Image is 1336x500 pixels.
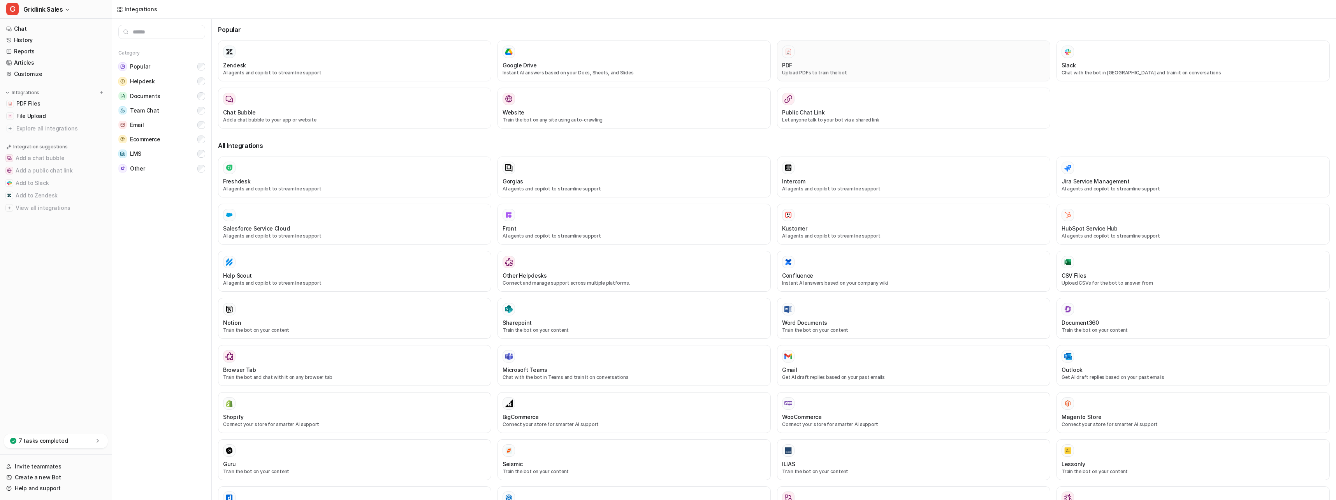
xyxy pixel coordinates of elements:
img: Sharepoint [505,305,513,313]
p: AI agents and copilot to streamline support [782,185,1045,192]
span: Gridlink Sales [23,4,63,15]
img: Popular [118,62,127,71]
p: AI agents and copilot to streamline support [1062,185,1325,192]
span: LMS [130,150,141,158]
button: ConfluenceConfluenceInstant AI answers based on your company wiki [777,251,1050,292]
img: PDF [784,48,792,55]
button: EmailEmail [118,118,205,132]
p: Connect your store for smarter AI support [1062,421,1325,428]
a: Help and support [3,483,109,494]
a: Chat [3,23,109,34]
a: PDF FilesPDF Files [3,98,109,109]
h3: WooCommerce [782,413,822,421]
a: History [3,35,109,46]
img: WooCommerce [784,401,792,406]
a: Reports [3,46,109,57]
h3: Zendesk [223,61,246,69]
p: Train the bot on your content [1062,468,1325,475]
img: Front [505,211,513,219]
span: File Upload [16,112,46,120]
img: CSV Files [1064,258,1072,266]
img: Notion [225,305,233,313]
p: Train the bot on your content [503,327,766,334]
button: Word DocumentsWord DocumentsTrain the bot on your content [777,298,1050,339]
button: Microsoft TeamsMicrosoft TeamsChat with the bot in Teams and train it on conversations [497,345,771,386]
h3: Outlook [1062,366,1083,374]
h3: BigCommerce [503,413,539,421]
p: Upload CSVs for the bot to answer from [1062,280,1325,287]
p: Connect and manage support across multiple platforms. [503,280,766,287]
img: Lessonly [1064,447,1072,454]
p: Train the bot on your content [503,468,766,475]
p: Train the bot on your content [223,468,486,475]
button: Other HelpdesksOther HelpdesksConnect and manage support across multiple platforms. [497,251,771,292]
img: Guru [225,447,233,454]
img: PDF Files [8,101,12,106]
img: BigCommerce [505,400,513,407]
span: Helpdesk [130,77,155,85]
img: Website [505,95,513,103]
p: Train the bot on your content [782,327,1045,334]
a: Invite teammates [3,461,109,472]
h3: Sharepoint [503,319,532,327]
img: Document360 [1064,305,1072,313]
p: Train the bot on your content [1062,327,1325,334]
button: Chat BubbleAdd a chat bubble to your app or website [218,88,491,129]
span: Other [130,165,145,173]
h5: Category [118,50,205,56]
p: Train the bot and chat with it on any browser tab [223,374,486,381]
h3: Browser Tab [223,366,256,374]
button: FrontFrontAI agents and copilot to streamline support [497,204,771,245]
button: SlackSlackChat with the bot in [GEOGRAPHIC_DATA] and train it on conversations [1056,40,1330,81]
a: Integrations [117,5,157,13]
h3: Chat Bubble [223,108,256,116]
h3: Slack [1062,61,1076,69]
button: NotionNotionTrain the bot on your content [218,298,491,339]
h3: Intercom [782,177,805,185]
h3: Help Scout [223,271,252,280]
img: Google Drive [505,48,513,55]
button: Public Chat LinkLet anyone talk to your bot via a shared link [777,88,1050,129]
h3: Magento Store [1062,413,1101,421]
p: AI agents and copilot to streamline support [223,69,486,76]
p: Instant AI answers based on your Docs, Sheets, and Slides [503,69,766,76]
h3: Popular [218,25,1330,34]
h3: Document360 [1062,319,1099,327]
p: Connect your store for smarter AI support [503,421,766,428]
h3: Kustomer [782,224,807,232]
button: WooCommerceWooCommerceConnect your store for smarter AI support [777,392,1050,433]
span: Popular [130,63,150,70]
button: Document360Document360Train the bot on your content [1056,298,1330,339]
p: Add a chat bubble to your app or website [223,116,486,123]
button: PopularPopular [118,59,205,74]
h3: Gmail [782,366,797,374]
a: Articles [3,57,109,68]
h3: Other Helpdesks [503,271,547,280]
p: Upload PDFs to train the bot [782,69,1045,76]
h3: HubSpot Service Hub [1062,224,1118,232]
span: Email [130,121,144,129]
p: Train the bot on any site using auto-crawling [503,116,766,123]
button: HubSpot Service HubHubSpot Service HubAI agents and copilot to streamline support [1056,204,1330,245]
p: AI agents and copilot to streamline support [503,232,766,239]
h3: PDF [782,61,792,69]
span: Documents [130,92,160,100]
button: Integrations [3,89,42,97]
h3: Lessonly [1062,460,1085,468]
a: Explore all integrations [3,123,109,134]
img: Word Documents [784,306,792,313]
h3: Notion [223,319,241,327]
img: Add a chat bubble [7,156,12,160]
button: View all integrationsView all integrations [3,202,109,214]
h3: Front [503,224,517,232]
a: File UploadFile Upload [3,111,109,121]
img: Other [118,164,127,173]
h3: Seismic [503,460,523,468]
img: Outlook [1064,353,1072,360]
button: LMSLMS [118,146,205,161]
img: Email [118,121,127,129]
button: OtherOther [118,161,205,176]
button: GuruGuruTrain the bot on your content [218,439,491,480]
p: Integration suggestions [13,143,67,150]
h3: Microsoft Teams [503,366,547,374]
